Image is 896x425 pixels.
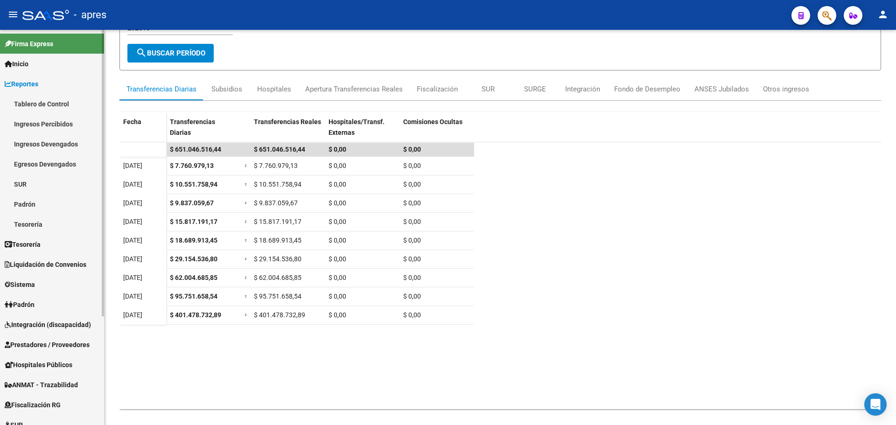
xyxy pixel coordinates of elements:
span: $ 401.478.732,89 [170,311,221,319]
span: = [245,255,248,263]
span: [DATE] [123,255,142,263]
span: $ 0,00 [329,146,346,153]
mat-icon: search [136,47,147,58]
span: $ 9.837.059,67 [254,199,298,207]
span: $ 18.689.913,45 [170,237,217,244]
div: Open Intercom Messenger [864,393,887,416]
span: Reportes [5,79,38,89]
span: $ 0,00 [403,199,421,207]
span: Buscar Período [136,49,205,57]
span: = [245,162,248,169]
span: $ 0,00 [403,162,421,169]
span: Transferencias Diarias [170,118,215,136]
span: $ 10.551.758,94 [254,181,301,188]
span: $ 29.154.536,80 [170,255,217,263]
span: $ 0,00 [329,218,346,225]
span: Padrón [5,300,35,310]
span: $ 0,00 [403,237,421,244]
span: $ 0,00 [403,274,421,281]
span: $ 0,00 [329,255,346,263]
div: Transferencias Diarias [126,84,196,94]
span: [DATE] [123,181,142,188]
datatable-header-cell: Hospitales/Transf. Externas [325,112,399,151]
div: Hospitales [257,84,291,94]
span: - apres [74,5,106,25]
span: Inicio [5,59,28,69]
div: SURGE [524,84,546,94]
span: = [245,293,248,300]
span: Fecha [123,118,141,125]
span: [DATE] [123,293,142,300]
span: Prestadores / Proveedores [5,340,90,350]
span: $ 651.046.516,44 [254,146,305,153]
span: $ 7.760.979,13 [170,162,214,169]
span: $ 9.837.059,67 [170,199,214,207]
div: Integración [565,84,600,94]
span: $ 0,00 [403,293,421,300]
span: $ 18.689.913,45 [254,237,301,244]
span: = [245,274,248,281]
span: $ 0,00 [329,311,346,319]
span: $ 0,00 [329,181,346,188]
span: $ 0,00 [403,255,421,263]
span: $ 10.551.758,94 [170,181,217,188]
div: ANSES Jubilados [694,84,749,94]
span: [DATE] [123,274,142,281]
mat-icon: menu [7,9,19,20]
span: Hospitales/Transf. Externas [329,118,385,136]
span: Comisiones Ocultas [403,118,462,125]
button: Buscar Período [127,44,214,63]
span: $ 651.046.516,44 [170,146,221,153]
datatable-header-cell: Fecha [119,112,166,151]
datatable-header-cell: Transferencias Diarias [166,112,241,151]
span: $ 0,00 [329,293,346,300]
div: Fondo de Desempleo [614,84,680,94]
span: $ 95.751.658,54 [170,293,217,300]
span: Hospitales Públicos [5,360,72,370]
span: $ 0,00 [329,237,346,244]
mat-icon: person [877,9,889,20]
span: Fiscalización RG [5,400,61,410]
datatable-header-cell: Transferencias Reales [250,112,325,151]
span: Integración (discapacidad) [5,320,91,330]
span: $ 0,00 [403,181,421,188]
span: = [245,181,248,188]
span: [DATE] [123,311,142,319]
span: = [245,218,248,225]
datatable-header-cell: Comisiones Ocultas [399,112,474,151]
span: $ 0,00 [403,218,421,225]
span: $ 15.817.191,17 [170,218,217,225]
span: ANMAT - Trazabilidad [5,380,78,390]
span: Firma Express [5,39,53,49]
span: $ 0,00 [329,162,346,169]
span: Sistema [5,279,35,290]
span: $ 0,00 [403,311,421,319]
div: SUR [482,84,495,94]
span: [DATE] [123,162,142,169]
div: Fiscalización [417,84,458,94]
span: [DATE] [123,199,142,207]
span: $ 62.004.685,85 [170,274,217,281]
span: $ 0,00 [329,199,346,207]
div: Subsidios [211,84,242,94]
span: $ 401.478.732,89 [254,311,305,319]
span: $ 62.004.685,85 [254,274,301,281]
span: $ 0,00 [329,274,346,281]
span: = [245,237,248,244]
span: [DATE] [123,237,142,244]
span: = [245,199,248,207]
span: $ 95.751.658,54 [254,293,301,300]
span: [DATE] [123,218,142,225]
span: Tesorería [5,239,41,250]
span: $ 7.760.979,13 [254,162,298,169]
span: = [245,311,248,319]
span: Liquidación de Convenios [5,259,86,270]
div: Otros ingresos [763,84,809,94]
span: Transferencias Reales [254,118,321,125]
span: $ 15.817.191,17 [254,218,301,225]
span: $ 29.154.536,80 [254,255,301,263]
span: $ 0,00 [403,146,421,153]
div: Apertura Transferencias Reales [305,84,403,94]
